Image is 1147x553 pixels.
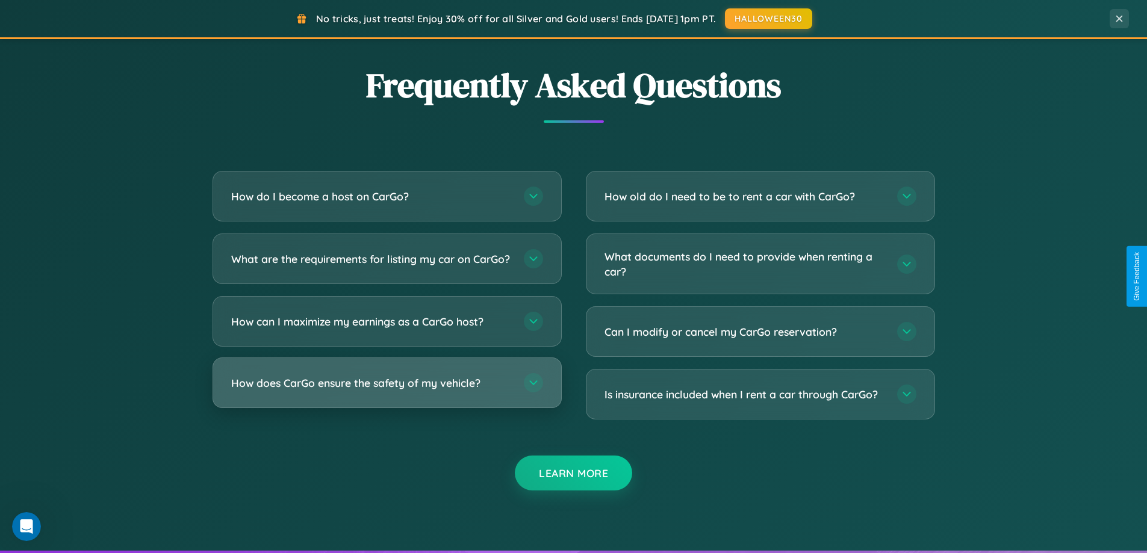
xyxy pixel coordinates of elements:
button: HALLOWEEN30 [725,8,812,29]
h2: Frequently Asked Questions [213,62,935,108]
h3: What are the requirements for listing my car on CarGo? [231,252,512,267]
div: Give Feedback [1133,252,1141,301]
h3: What documents do I need to provide when renting a car? [605,249,885,279]
span: No tricks, just treats! Enjoy 30% off for all Silver and Gold users! Ends [DATE] 1pm PT. [316,13,716,25]
h3: How can I maximize my earnings as a CarGo host? [231,314,512,329]
button: Learn More [515,456,632,490]
iframe: Intercom live chat [12,512,41,541]
h3: How old do I need to be to rent a car with CarGo? [605,189,885,204]
h3: How do I become a host on CarGo? [231,189,512,204]
h3: Is insurance included when I rent a car through CarGo? [605,387,885,402]
h3: Can I modify or cancel my CarGo reservation? [605,324,885,339]
h3: How does CarGo ensure the safety of my vehicle? [231,375,512,391]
